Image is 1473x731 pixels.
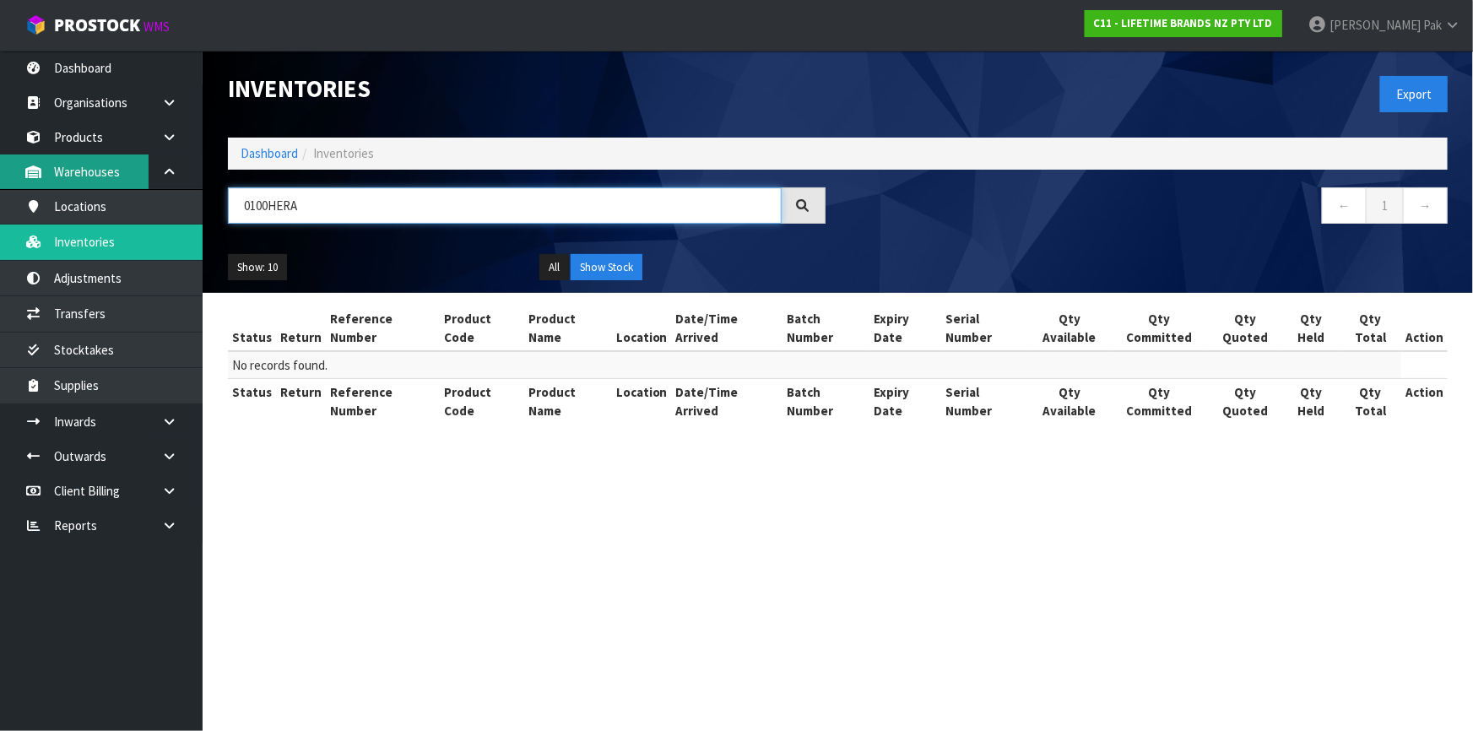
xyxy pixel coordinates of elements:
[539,254,569,281] button: All
[1207,379,1283,424] th: Qty Quoted
[1094,16,1273,30] strong: C11 - LIFETIME BRANDS NZ PTY LTD
[672,306,783,351] th: Date/Time Arrived
[1380,76,1448,112] button: Export
[1112,306,1208,351] th: Qty Committed
[54,14,140,36] span: ProStock
[228,76,826,102] h1: Inventories
[144,19,170,35] small: WMS
[276,306,326,351] th: Return
[326,306,440,351] th: Reference Number
[241,145,298,161] a: Dashboard
[313,145,374,161] span: Inventories
[869,379,941,424] th: Expiry Date
[1283,379,1340,424] th: Qty Held
[941,306,1028,351] th: Serial Number
[440,306,524,351] th: Product Code
[228,254,287,281] button: Show: 10
[1112,379,1208,424] th: Qty Committed
[1283,306,1340,351] th: Qty Held
[612,379,672,424] th: Location
[228,187,782,224] input: Search inventories
[851,187,1449,229] nav: Page navigation
[326,379,440,424] th: Reference Number
[1401,306,1448,351] th: Action
[869,306,941,351] th: Expiry Date
[1028,306,1112,351] th: Qty Available
[1207,306,1283,351] th: Qty Quoted
[525,379,612,424] th: Product Name
[941,379,1028,424] th: Serial Number
[783,306,869,351] th: Batch Number
[1403,187,1448,224] a: →
[525,306,612,351] th: Product Name
[1028,379,1112,424] th: Qty Available
[440,379,524,424] th: Product Code
[1322,187,1367,224] a: ←
[25,14,46,35] img: cube-alt.png
[1340,306,1401,351] th: Qty Total
[1329,17,1421,33] span: [PERSON_NAME]
[1085,10,1282,37] a: C11 - LIFETIME BRANDS NZ PTY LTD
[612,306,672,351] th: Location
[1423,17,1442,33] span: Pak
[783,379,869,424] th: Batch Number
[672,379,783,424] th: Date/Time Arrived
[228,351,1401,379] td: No records found.
[1340,379,1401,424] th: Qty Total
[571,254,642,281] button: Show Stock
[228,379,276,424] th: Status
[1366,187,1404,224] a: 1
[276,379,326,424] th: Return
[1401,379,1448,424] th: Action
[228,306,276,351] th: Status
